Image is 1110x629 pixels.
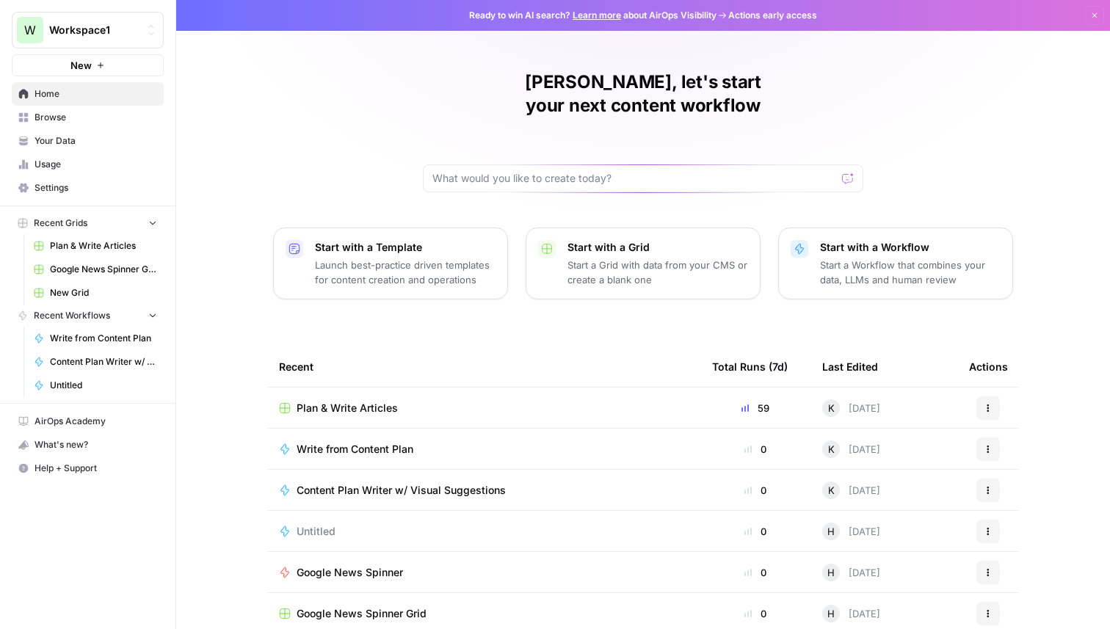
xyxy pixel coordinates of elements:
[12,129,164,153] a: Your Data
[432,171,836,186] input: What would you like to create today?
[273,228,508,299] button: Start with a TemplateLaunch best-practice driven templates for content creation and operations
[27,374,164,397] a: Untitled
[969,346,1008,387] div: Actions
[820,240,1001,255] p: Start with a Workflow
[712,524,799,539] div: 0
[49,23,138,37] span: Workspace1
[712,346,788,387] div: Total Runs (7d)
[27,234,164,258] a: Plan & Write Articles
[828,483,835,498] span: K
[27,281,164,305] a: New Grid
[827,606,835,621] span: H
[12,305,164,327] button: Recent Workflows
[822,523,880,540] div: [DATE]
[822,346,878,387] div: Last Edited
[279,346,689,387] div: Recent
[12,212,164,234] button: Recent Grids
[34,309,110,322] span: Recent Workflows
[34,217,87,230] span: Recent Grids
[712,565,799,580] div: 0
[712,606,799,621] div: 0
[12,12,164,48] button: Workspace: Workspace1
[12,82,164,106] a: Home
[297,442,413,457] span: Write from Content Plan
[778,228,1013,299] button: Start with a WorkflowStart a Workflow that combines your data, LLMs and human review
[279,442,689,457] a: Write from Content Plan
[50,263,157,276] span: Google News Spinner Grid
[728,9,817,22] span: Actions early access
[50,332,157,345] span: Write from Content Plan
[822,440,880,458] div: [DATE]
[35,181,157,194] span: Settings
[279,524,689,539] a: Untitled
[822,605,880,622] div: [DATE]
[822,399,880,417] div: [DATE]
[828,442,835,457] span: K
[12,176,164,200] a: Settings
[469,9,717,22] span: Ready to win AI search? about AirOps Visibility
[35,462,157,475] span: Help + Support
[35,87,157,101] span: Home
[279,483,689,498] a: Content Plan Writer w/ Visual Suggestions
[12,106,164,129] a: Browse
[24,21,36,39] span: W
[27,327,164,350] a: Write from Content Plan
[35,134,157,148] span: Your Data
[279,606,689,621] a: Google News Spinner Grid
[827,524,835,539] span: H
[12,410,164,433] a: AirOps Academy
[526,228,761,299] button: Start with a GridStart a Grid with data from your CMS or create a blank one
[279,401,689,415] a: Plan & Write Articles
[822,481,880,499] div: [DATE]
[573,10,621,21] a: Learn more
[12,457,164,480] button: Help + Support
[822,564,880,581] div: [DATE]
[315,258,496,287] p: Launch best-practice driven templates for content creation and operations
[12,153,164,176] a: Usage
[35,111,157,124] span: Browse
[827,565,835,580] span: H
[12,434,163,456] div: What's new?
[297,565,403,580] span: Google News Spinner
[279,565,689,580] a: Google News Spinner
[297,606,427,621] span: Google News Spinner Grid
[297,524,335,539] span: Untitled
[567,240,748,255] p: Start with a Grid
[50,286,157,299] span: New Grid
[70,58,92,73] span: New
[712,442,799,457] div: 0
[712,401,799,415] div: 59
[315,240,496,255] p: Start with a Template
[50,379,157,392] span: Untitled
[828,401,835,415] span: K
[27,350,164,374] a: Content Plan Writer w/ Visual Suggestions
[567,258,748,287] p: Start a Grid with data from your CMS or create a blank one
[27,258,164,281] a: Google News Spinner Grid
[820,258,1001,287] p: Start a Workflow that combines your data, LLMs and human review
[35,158,157,171] span: Usage
[35,415,157,428] span: AirOps Academy
[712,483,799,498] div: 0
[297,401,398,415] span: Plan & Write Articles
[297,483,506,498] span: Content Plan Writer w/ Visual Suggestions
[50,239,157,252] span: Plan & Write Articles
[12,54,164,76] button: New
[12,433,164,457] button: What's new?
[50,355,157,368] span: Content Plan Writer w/ Visual Suggestions
[423,70,863,117] h1: [PERSON_NAME], let's start your next content workflow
